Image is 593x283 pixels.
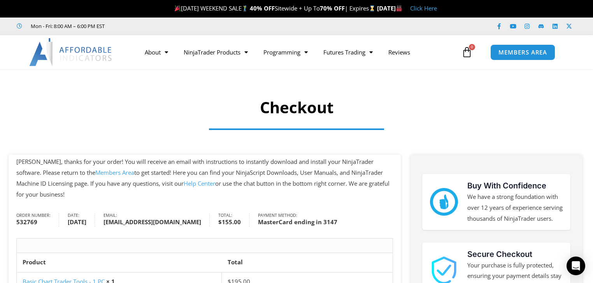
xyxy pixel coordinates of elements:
strong: 40% OFF [250,4,275,12]
a: Help Center [184,179,215,187]
th: Product [17,253,222,272]
a: Futures Trading [316,43,381,61]
img: mark thumbs good 43913 | Affordable Indicators – NinjaTrader [430,188,458,216]
span: 0 [469,44,475,50]
li: Order number: [16,213,59,226]
span: $ [218,218,222,226]
span: Mon - Fri: 8:00 AM – 6:00 PM EST [29,21,105,31]
a: MEMBERS AREA [490,44,555,60]
li: Total: [218,213,249,226]
a: NinjaTrader Products [176,43,256,61]
a: About [137,43,176,61]
img: LogoAI | Affordable Indicators – NinjaTrader [29,38,113,66]
li: Payment method: [258,213,346,226]
th: Total [222,253,393,272]
a: Members Area [95,169,134,176]
span: [DATE] WEEKEND SALE Sitewide + Up To | Expires [173,4,377,12]
img: 🎉 [175,5,181,11]
h3: Buy With Confidence [467,180,563,192]
img: 🏭 [396,5,402,11]
strong: 532769 [16,218,51,227]
p: [PERSON_NAME], thanks for your order! You will receive an email with instructions to instantly do... [16,156,393,200]
bdi: 155.00 [218,218,241,226]
img: 🏌️‍♂️ [242,5,248,11]
strong: [DATE] [68,218,86,227]
strong: 70% OFF [320,4,345,12]
iframe: Customer reviews powered by Trustpilot [116,22,232,30]
strong: [DATE] [377,4,402,12]
p: We have a strong foundation with over 12 years of experience serving thousands of NinjaTrader users. [467,192,563,224]
span: MEMBERS AREA [498,49,547,55]
img: ⌛ [369,5,375,11]
a: Click Here [410,4,437,12]
h3: Secure Checkout [467,248,563,260]
a: 0 [450,41,484,63]
div: Open Intercom Messenger [567,257,585,275]
strong: [EMAIL_ADDRESS][DOMAIN_NAME] [104,218,201,227]
h1: Checkout [39,97,554,118]
nav: Menu [137,43,460,61]
a: Reviews [381,43,418,61]
li: Email: [104,213,210,226]
strong: MasterCard ending in 3147 [258,218,337,227]
a: Programming [256,43,316,61]
li: Date: [68,213,95,226]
